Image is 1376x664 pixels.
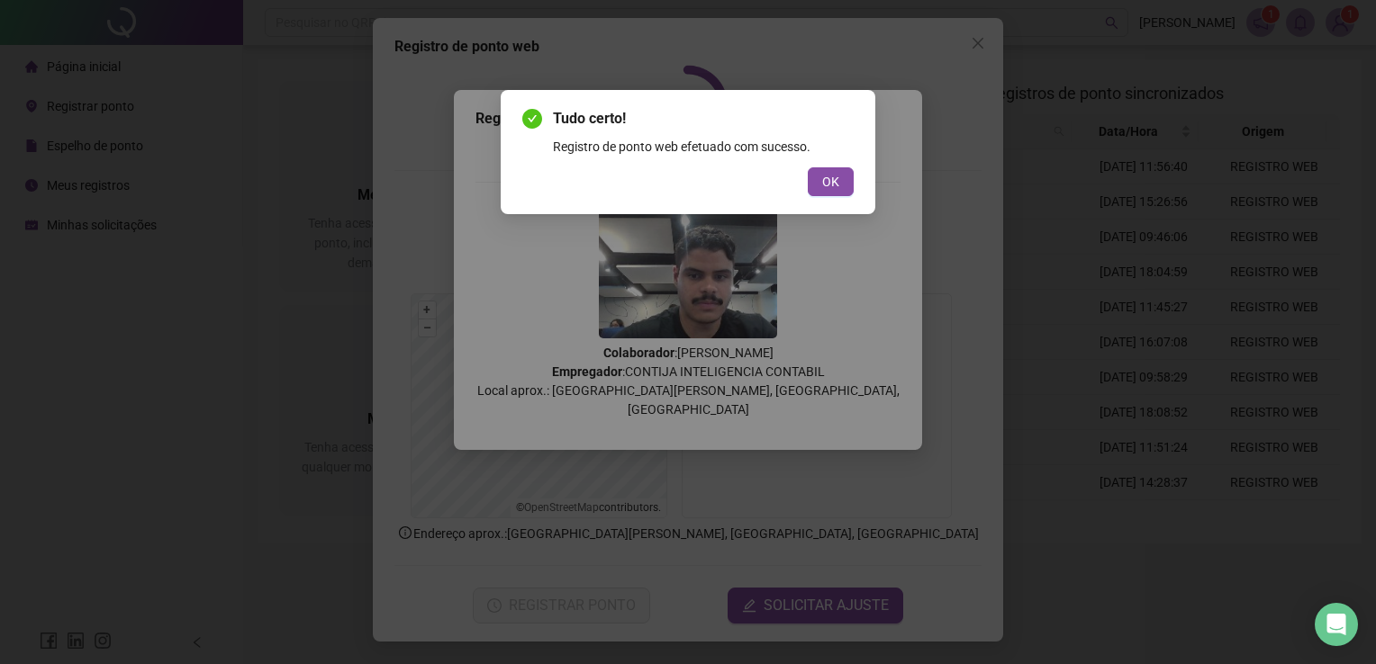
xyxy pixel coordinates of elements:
[522,109,542,129] span: check-circle
[553,137,854,157] div: Registro de ponto web efetuado com sucesso.
[1315,603,1358,646] div: Open Intercom Messenger
[808,167,854,196] button: OK
[822,172,839,192] span: OK
[553,108,854,130] span: Tudo certo!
